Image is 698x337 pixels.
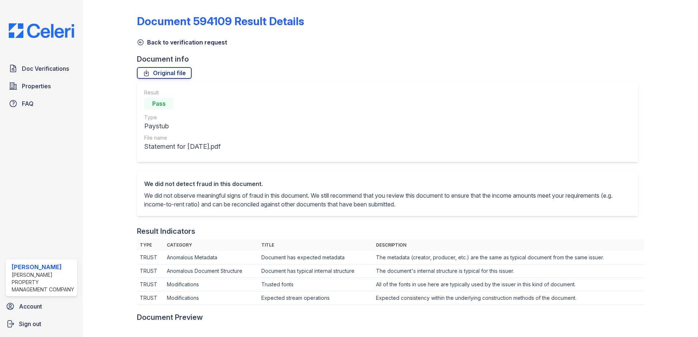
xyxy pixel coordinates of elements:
[137,264,164,278] td: TRUST
[137,15,304,28] a: Document 594109 Result Details
[6,79,77,93] a: Properties
[164,278,258,291] td: Modifications
[258,278,373,291] td: Trusted fonts
[144,98,173,109] div: Pass
[137,251,164,264] td: TRUST
[144,134,220,142] div: File name
[164,264,258,278] td: Anomalous Document Structure
[12,263,74,271] div: [PERSON_NAME]
[258,291,373,305] td: Expected stream operations
[258,264,373,278] td: Document has typical internal structure
[19,302,42,311] span: Account
[3,23,80,38] img: CE_Logo_Blue-a8612792a0a2168367f1c8372b55b34899dd931a85d93a1a3d3e32e68fde9ad4.png
[144,121,220,131] div: Paystub
[144,114,220,121] div: Type
[137,38,227,47] a: Back to verification request
[373,251,644,264] td: The metadata (creator, producer, etc.) are the same as typical document from the same issuer.
[373,291,644,305] td: Expected consistency within the underlying construction methods of the document.
[3,317,80,331] a: Sign out
[373,278,644,291] td: All of the fonts in use here are typically used by the issuer in this kind of document.
[373,239,644,251] th: Description
[137,239,164,251] th: Type
[164,239,258,251] th: Category
[258,239,373,251] th: Title
[137,67,192,79] a: Original file
[6,61,77,76] a: Doc Verifications
[3,299,80,314] a: Account
[144,89,220,96] div: Result
[137,291,164,305] td: TRUST
[137,312,203,322] div: Document Preview
[22,99,34,108] span: FAQ
[144,142,220,152] div: Statement for [DATE].pdf
[137,226,195,236] div: Result Indicators
[137,54,644,64] div: Document info
[22,64,69,73] span: Doc Verifications
[137,278,164,291] td: TRUST
[373,264,644,278] td: The document's internal structure is typical for this issuer.
[6,96,77,111] a: FAQ
[164,251,258,264] td: Anomalous Metadata
[258,251,373,264] td: Document has expected metadata
[144,191,631,209] p: We did not observe meaningful signs of fraud in this document. We still recommend that you review...
[19,319,41,328] span: Sign out
[144,179,631,188] div: We did not detect fraud in this document.
[164,291,258,305] td: Modifications
[22,82,51,90] span: Properties
[12,271,74,293] div: [PERSON_NAME] Property Management Company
